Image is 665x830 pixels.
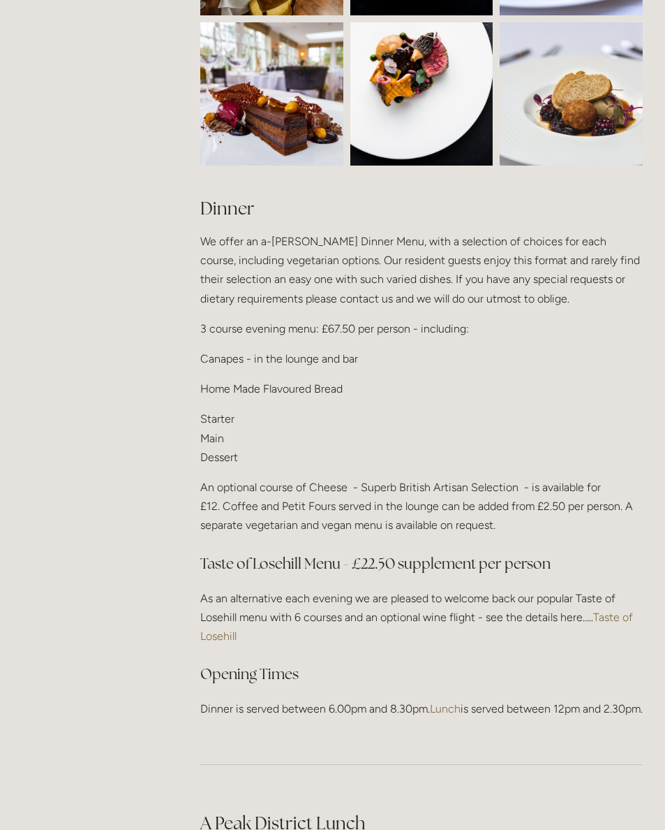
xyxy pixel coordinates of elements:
[200,319,643,338] p: 3 course evening menu: £67.50 per person - including:
[200,699,643,718] p: Dinner is served between 6.00pm and 8.30pm. is served between 12pm and 2.30pm.
[200,611,636,643] a: Taste of Losehill
[176,22,391,166] img: October 2021 (13).jpg
[200,232,643,308] p: We offer an a-[PERSON_NAME] Dinner Menu, with a selection of choices for each course, including v...
[200,550,643,578] h3: Taste of Losehill Menu - £22.50 supplement per person
[200,196,643,221] h2: Dinner
[430,702,461,715] a: Lunch
[350,22,555,166] img: DSC_8057b.jpg
[200,409,643,467] p: Starter Main Dessert
[200,660,643,688] h3: Opening Times
[200,478,643,535] p: An optional course of Cheese - Superb British Artisan Selection - is available for £12. Coffee an...
[200,349,643,368] p: Canapes - in the lounge and bar
[200,589,643,646] p: As an alternative each evening we are pleased to welcome back our popular Taste of Losehill menu ...
[200,379,643,398] p: Home Made Flavoured Bread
